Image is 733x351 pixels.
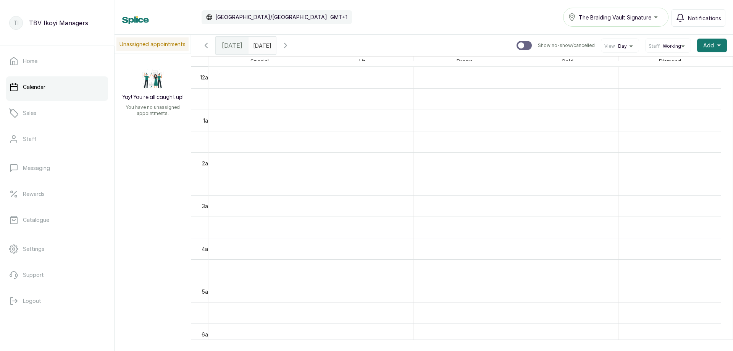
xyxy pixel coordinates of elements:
p: You have no unassigned appointments. [119,104,186,116]
p: TBV Ikoyi Managers [29,18,88,27]
span: The Braiding Vault Signature [579,13,651,21]
p: TI [14,19,19,27]
p: Show no-show/cancelled [538,42,595,49]
div: 6am [200,330,214,338]
h2: Yay! You’re all caught up! [122,94,184,101]
button: Notifications [672,9,725,27]
span: Working [663,43,681,49]
a: Calendar [6,76,108,98]
span: Staff [649,43,660,49]
a: Support [6,264,108,286]
div: 2am [200,159,214,167]
p: [GEOGRAPHIC_DATA]/[GEOGRAPHIC_DATA] [215,13,327,21]
div: 5am [200,288,214,296]
a: Staff [6,128,108,150]
span: Lit [358,57,367,66]
span: View [604,43,615,49]
a: Sales [6,102,108,124]
p: Support [23,271,44,279]
p: Messaging [23,164,50,172]
button: The Braiding Vault Signature [563,8,668,27]
button: StaffWorking [649,43,688,49]
div: 4am [200,245,214,253]
span: Gold [560,57,575,66]
span: Add [703,42,714,49]
div: 3am [200,202,214,210]
a: Settings [6,238,108,260]
div: [DATE] [216,37,249,54]
p: GMT+1 [330,13,347,21]
p: Unassigned appointments [116,37,189,51]
span: Notifications [688,14,721,22]
p: Settings [23,245,44,253]
p: Home [23,57,37,65]
a: Messaging [6,157,108,179]
a: Home [6,50,108,72]
span: Day [618,43,627,49]
p: Calendar [23,83,45,91]
span: Dream [455,57,474,66]
p: Sales [23,109,36,117]
span: Special [249,57,270,66]
button: ViewDay [604,43,636,49]
span: Diamond [657,57,683,66]
span: [DATE] [222,41,242,50]
p: Logout [23,297,41,305]
div: 12am [199,73,214,81]
p: Staff [23,135,37,143]
p: Catalogue [23,216,49,224]
div: 1am [202,116,214,125]
button: Logout [6,290,108,312]
button: Add [697,39,727,52]
p: Rewards [23,190,45,198]
a: Catalogue [6,209,108,231]
a: Rewards [6,183,108,205]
